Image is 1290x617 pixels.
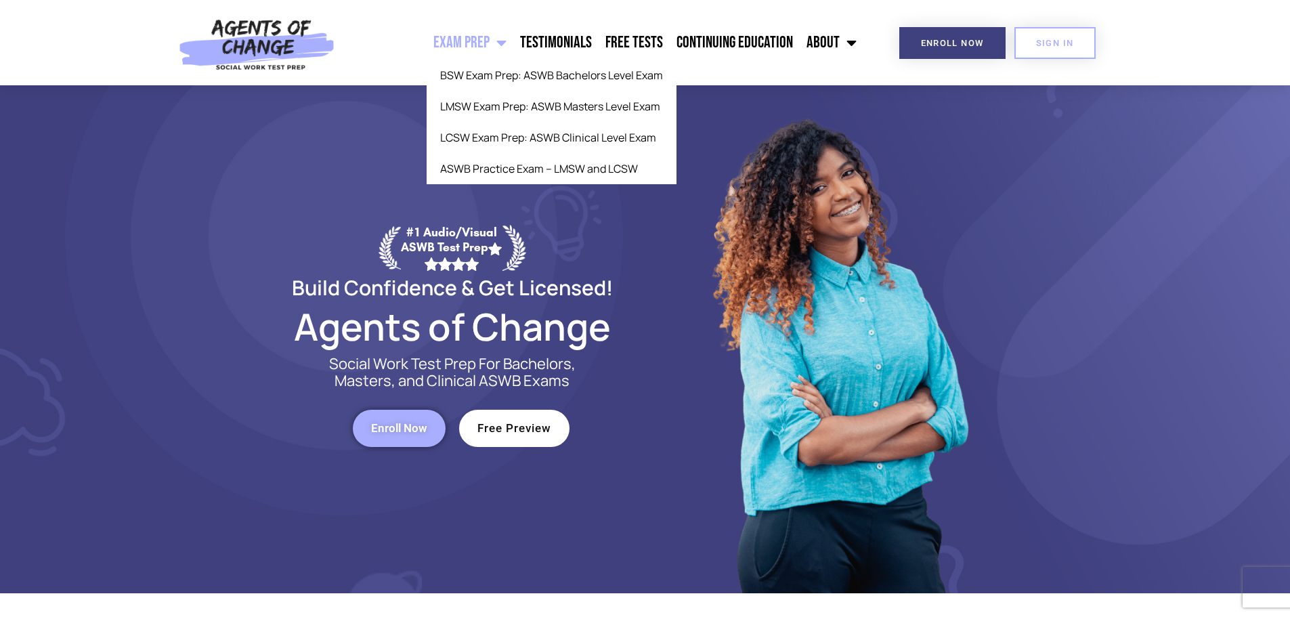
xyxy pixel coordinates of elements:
a: Free Tests [599,26,670,60]
a: Exam Prep [427,26,513,60]
a: Free Preview [459,410,569,447]
span: Free Preview [477,423,551,434]
a: Continuing Education [670,26,800,60]
h2: Build Confidence & Get Licensed! [259,278,645,297]
a: Testimonials [513,26,599,60]
p: Social Work Test Prep For Bachelors, Masters, and Clinical ASWB Exams [314,356,591,389]
a: ASWB Practice Exam – LMSW and LCSW [427,153,676,184]
a: Enroll Now [353,410,446,447]
span: Enroll Now [921,39,984,47]
a: Enroll Now [899,27,1006,59]
a: About [800,26,863,60]
span: SIGN IN [1036,39,1074,47]
a: BSW Exam Prep: ASWB Bachelors Level Exam [427,60,676,91]
img: Website Image 1 (1) [703,85,974,593]
nav: Menu [342,26,863,60]
ul: Exam Prep [427,60,676,184]
h2: Agents of Change [259,311,645,342]
a: LCSW Exam Prep: ASWB Clinical Level Exam [427,122,676,153]
span: Enroll Now [371,423,427,434]
div: #1 Audio/Visual ASWB Test Prep [401,225,502,270]
a: SIGN IN [1014,27,1096,59]
a: LMSW Exam Prep: ASWB Masters Level Exam [427,91,676,122]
